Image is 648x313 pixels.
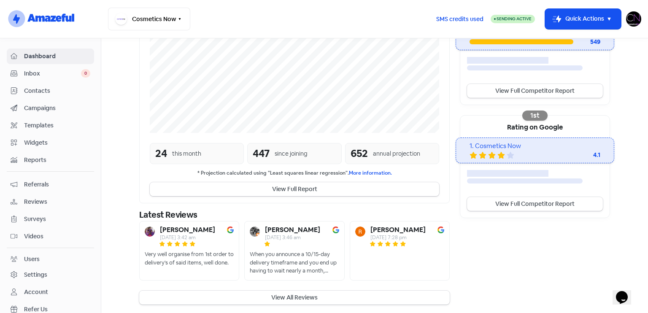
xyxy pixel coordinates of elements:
[24,288,48,297] div: Account
[24,232,90,241] span: Videos
[370,227,426,233] b: [PERSON_NAME]
[7,66,94,81] a: Inbox 0
[7,152,94,168] a: Reports
[370,235,426,240] div: [DATE] 7:28 pm
[227,227,234,233] img: Image
[150,182,439,196] button: View Full Report
[265,227,320,233] b: [PERSON_NAME]
[373,149,420,158] div: annual projection
[7,211,94,227] a: Surveys
[250,227,260,237] img: Avatar
[139,291,450,305] button: View All Reviews
[24,121,90,130] span: Templates
[429,14,491,23] a: SMS credits used
[613,279,640,305] iframe: chat widget
[545,9,621,29] button: Quick Actions
[567,151,600,159] div: 4.1
[24,104,90,113] span: Campaigns
[150,169,439,177] small: * Projection calculated using "Least squares linear regression".
[24,156,90,165] span: Reports
[139,208,450,221] div: Latest Reviews
[351,146,368,161] div: 652
[7,177,94,192] a: Referrals
[437,227,444,233] img: Image
[355,227,365,237] img: Avatar
[145,227,155,237] img: Avatar
[497,16,532,22] span: Sending Active
[467,197,603,211] a: View Full Competitor Report
[265,235,320,240] div: [DATE] 3:46 am
[7,100,94,116] a: Campaigns
[7,83,94,99] a: Contacts
[24,270,47,279] div: Settings
[349,170,392,176] a: More information.
[160,227,215,233] b: [PERSON_NAME]
[253,146,270,161] div: 447
[7,284,94,300] a: Account
[332,227,339,233] img: Image
[24,180,90,189] span: Referrals
[24,138,90,147] span: Widgets
[436,15,483,24] span: SMS credits used
[250,250,339,275] div: When you announce a 10/15-day delivery timeframe and you end up having to wait nearly a month, ha...
[522,111,548,121] div: 1st
[573,38,600,46] div: 549
[275,149,308,158] div: since joining
[24,255,40,264] div: Users
[7,251,94,267] a: Users
[24,86,90,95] span: Contacts
[7,135,94,151] a: Widgets
[467,84,603,98] a: View Full Competitor Report
[626,11,641,27] img: User
[155,146,167,161] div: 24
[7,118,94,133] a: Templates
[7,49,94,64] a: Dashboard
[24,197,90,206] span: Reviews
[172,149,201,158] div: this month
[24,69,81,78] span: Inbox
[460,116,610,138] div: Rating on Google
[108,8,190,30] button: Cosmetics Now
[7,194,94,210] a: Reviews
[81,69,90,78] span: 0
[491,14,535,24] a: Sending Active
[470,141,600,151] div: 1. Cosmetics Now
[24,52,90,61] span: Dashboard
[7,229,94,244] a: Videos
[160,235,215,240] div: [DATE] 3:42 am
[7,267,94,283] a: Settings
[24,215,90,224] span: Surveys
[145,250,234,267] div: Very well organise from 1st order to delivery's of said items, well done.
